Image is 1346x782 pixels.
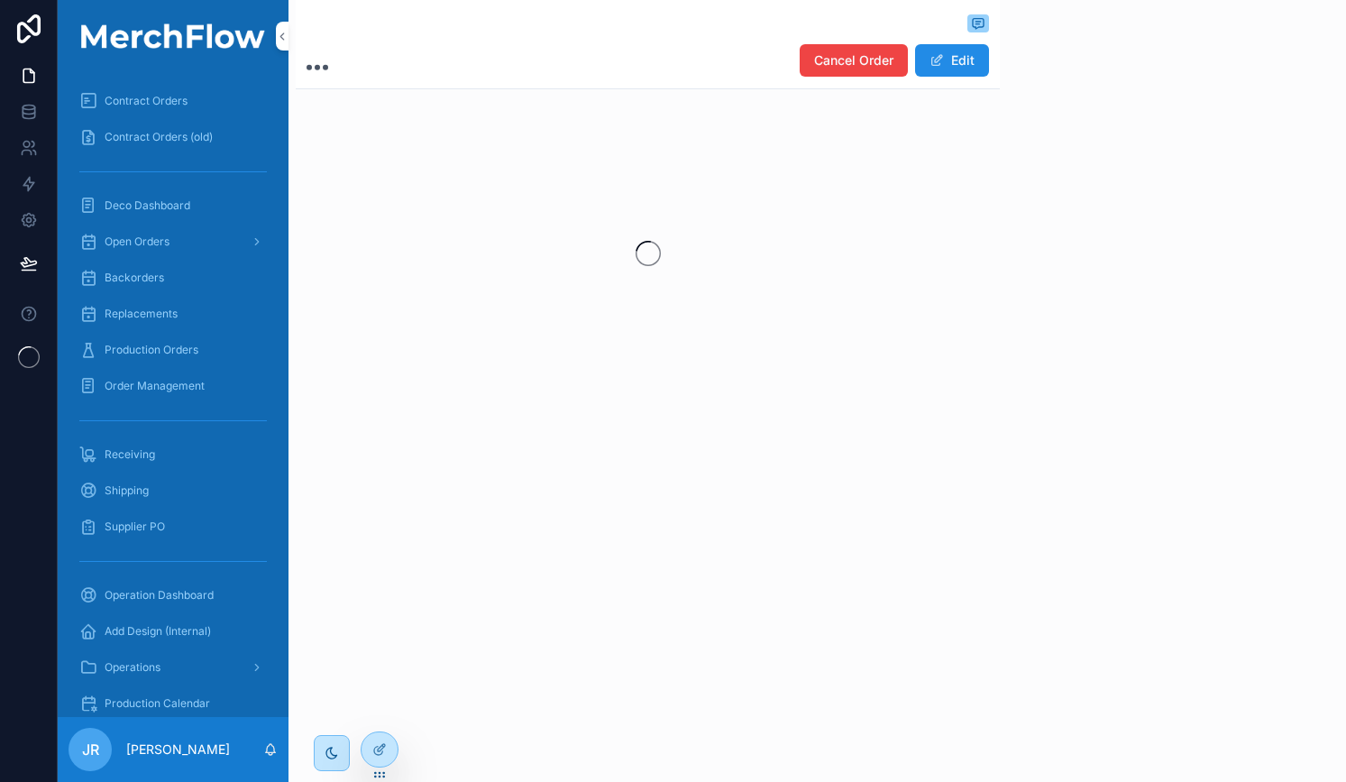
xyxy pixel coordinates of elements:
span: Add Design (Internal) [105,624,211,639]
a: Open Orders [69,225,278,258]
a: Replacements [69,298,278,330]
span: Deco Dashboard [105,198,190,213]
button: Cancel Order [800,44,908,77]
button: Edit [915,44,989,77]
span: Order Management [105,379,205,393]
a: Production Calendar [69,687,278,720]
a: Contract Orders (old) [69,121,278,153]
span: Operation Dashboard [105,588,214,603]
a: Shipping [69,474,278,507]
p: [PERSON_NAME] [126,741,230,759]
span: JR [82,739,99,760]
span: Contract Orders [105,94,188,108]
div: scrollable content [58,72,288,717]
span: Production Orders [105,343,198,357]
a: Receiving [69,438,278,471]
a: Backorders [69,262,278,294]
img: App logo [69,23,278,49]
span: Shipping [105,483,149,498]
a: Deco Dashboard [69,189,278,222]
a: Operation Dashboard [69,579,278,612]
span: Receiving [105,447,155,462]
span: Supplier PO [105,520,165,534]
a: Contract Orders [69,85,278,117]
a: Production Orders [69,334,278,366]
span: Operations [105,660,160,675]
span: Cancel Order [814,51,893,69]
a: Order Management [69,370,278,402]
span: Open Orders [105,235,169,249]
span: Backorders [105,271,164,285]
span: Replacements [105,307,178,321]
a: Supplier PO [69,511,278,543]
span: Contract Orders (old) [105,130,213,144]
a: Add Design (Internal) [69,615,278,648]
span: Production Calendar [105,696,210,711]
a: Operations [69,651,278,684]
